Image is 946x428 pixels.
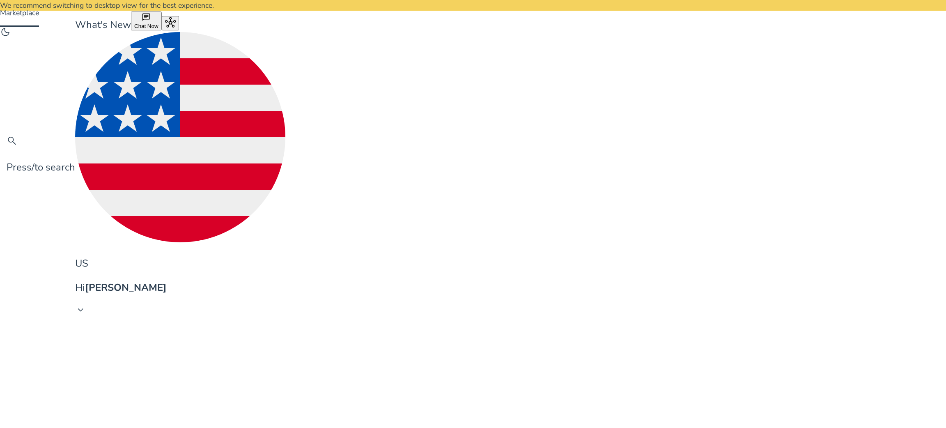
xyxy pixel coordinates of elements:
[134,23,158,29] span: Chat Now
[162,16,179,30] button: hub
[85,281,167,294] b: [PERSON_NAME]
[75,256,285,271] p: US
[75,32,285,242] img: us.svg
[75,305,86,315] span: keyboard_arrow_down
[75,18,131,31] span: What's New
[131,12,162,30] button: chatChat Now
[7,160,75,175] p: Press to search
[165,17,176,28] span: hub
[142,13,151,22] span: chat
[75,281,285,295] p: Hi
